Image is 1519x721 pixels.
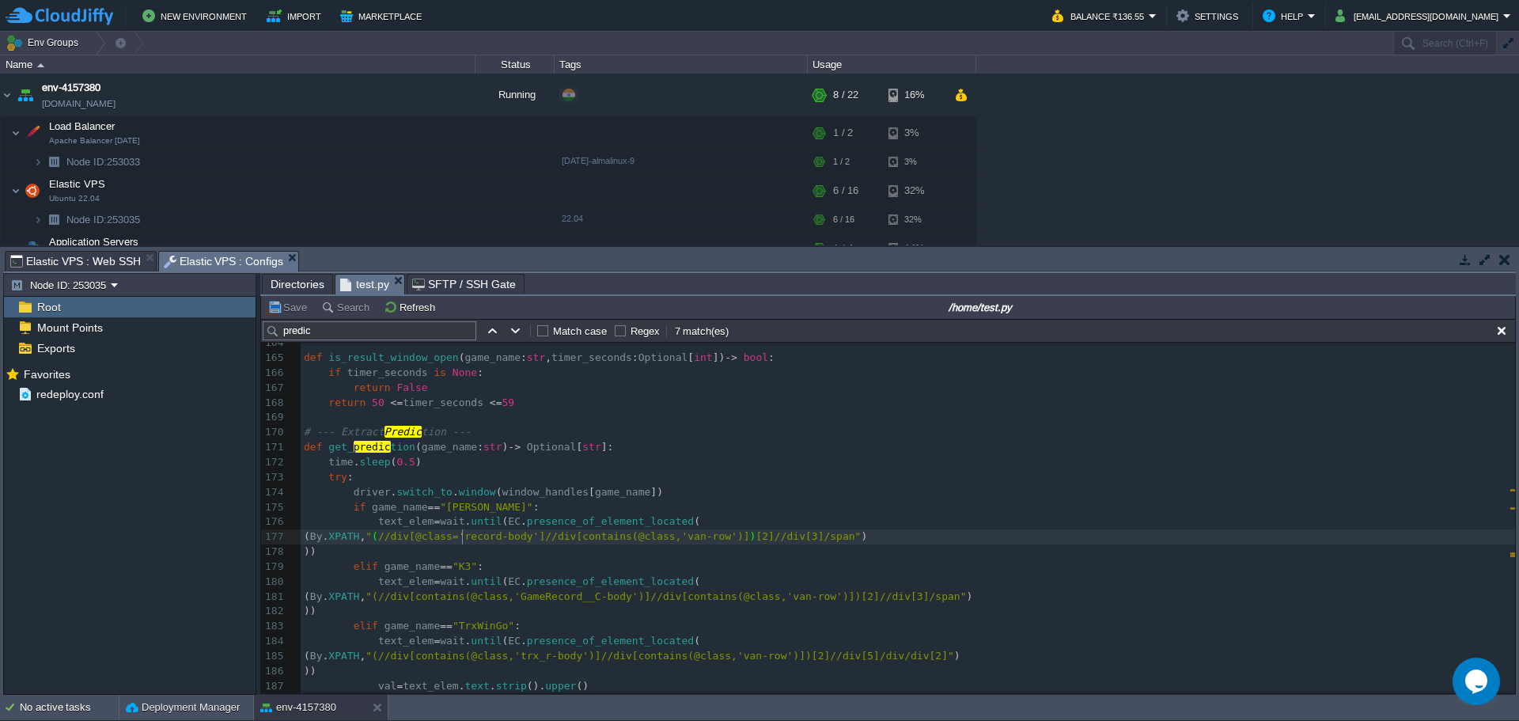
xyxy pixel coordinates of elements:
[304,441,322,453] span: def
[1335,6,1503,25] button: [EMAIL_ADDRESS][DOMAIN_NAME]
[527,680,545,692] span: ().
[347,366,428,378] span: timer_seconds
[833,233,853,264] div: 1 / 4
[372,530,378,542] span: (
[459,351,465,363] span: (
[322,650,328,662] span: .
[261,619,286,634] div: 183
[384,300,440,314] button: Refresh
[354,560,378,572] span: elif
[261,649,286,664] div: 185
[694,351,712,363] span: int
[34,341,78,355] span: Exports
[954,650,960,662] span: )
[888,150,940,174] div: 3%
[47,236,141,248] a: Application Servers
[164,252,284,271] span: Elastic VPS : Configs
[453,620,514,632] span: "TrxWinGo"
[396,397,403,408] span: =
[142,6,252,25] button: New Environment
[304,530,310,542] span: (
[42,96,116,112] a: [DOMAIN_NAME]
[384,426,422,438] span: Predic
[688,351,694,363] span: [
[261,514,286,529] div: 176
[490,397,496,408] span: <
[261,470,286,485] div: 173
[403,680,458,692] span: text_elem
[508,441,521,453] span: ->
[261,634,286,649] div: 184
[551,351,632,363] span: timer_seconds
[673,324,731,339] div: 7 match(es)
[750,530,756,542] span: )
[261,396,286,411] div: 168
[396,381,427,393] span: False
[304,426,384,438] span: # --- Extract
[359,456,390,468] span: sleep
[47,177,108,191] span: Elastic VPS
[440,575,464,587] span: wait
[403,397,483,408] span: timer_seconds
[502,635,508,647] span: (
[502,486,589,498] span: window_handles
[359,590,366,602] span: ,
[11,117,21,149] img: AMDAwAAAACH5BAEAAAAALAAAAAABAAEAAAICRAEAOw==
[359,530,366,542] span: ,
[521,575,527,587] span: .
[378,680,396,692] span: val
[21,175,44,207] img: AMDAwAAAACH5BAEAAAAALAAAAAABAAEAAAICRAEAOw==
[396,486,452,498] span: switch_to
[428,501,441,513] span: ==
[21,117,44,149] img: AMDAwAAAACH5BAEAAAAALAAAAAABAAEAAAICRAEAOw==
[562,214,583,223] span: 22.04
[833,74,858,116] div: 8 / 22
[33,387,106,401] span: redeploy.conf
[966,590,972,602] span: )
[465,351,521,363] span: game_name
[359,650,366,662] span: ,
[6,6,113,26] img: CloudJiffy
[434,635,440,647] span: =
[422,441,477,453] span: game_name
[11,175,21,207] img: AMDAwAAAACH5BAEAAAAALAAAAAABAAEAAAICRAEAOw==
[465,635,472,647] span: .
[476,55,554,74] div: Status
[459,486,496,498] span: window
[261,336,286,351] div: 164
[322,590,328,602] span: .
[888,117,940,149] div: 3%
[47,120,117,132] a: Load BalancerApache Balancer [DATE]
[328,530,359,542] span: XPATH
[384,560,440,572] span: game_name
[477,366,483,378] span: :
[372,397,384,408] span: 50
[1453,658,1503,705] iframe: chat widget
[304,590,310,602] span: (
[756,530,861,542] span: [2]//div[3]/span"
[21,368,73,381] a: Favorites
[833,150,850,174] div: 1 / 2
[533,501,540,513] span: :
[694,515,700,527] span: (
[261,679,286,694] div: 187
[527,515,694,527] span: presence_of_element_located
[555,55,807,74] div: Tags
[632,351,638,363] span: :
[412,275,516,294] span: SFTP / SSH Gate
[833,207,854,232] div: 6 / 16
[378,530,750,542] span: //div[@class='record-body']//div[contains(@class,'van-row')]
[34,300,63,314] span: Root
[514,620,521,632] span: :
[47,235,141,249] span: Application Servers
[261,545,286,560] div: 178
[354,456,360,468] span: .
[502,441,509,453] span: )
[372,501,427,513] span: game_name
[261,604,286,619] div: 182
[1263,6,1308,25] button: Help
[391,456,397,468] span: (
[354,441,391,453] span: predic
[595,486,650,498] span: game_name
[861,530,867,542] span: )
